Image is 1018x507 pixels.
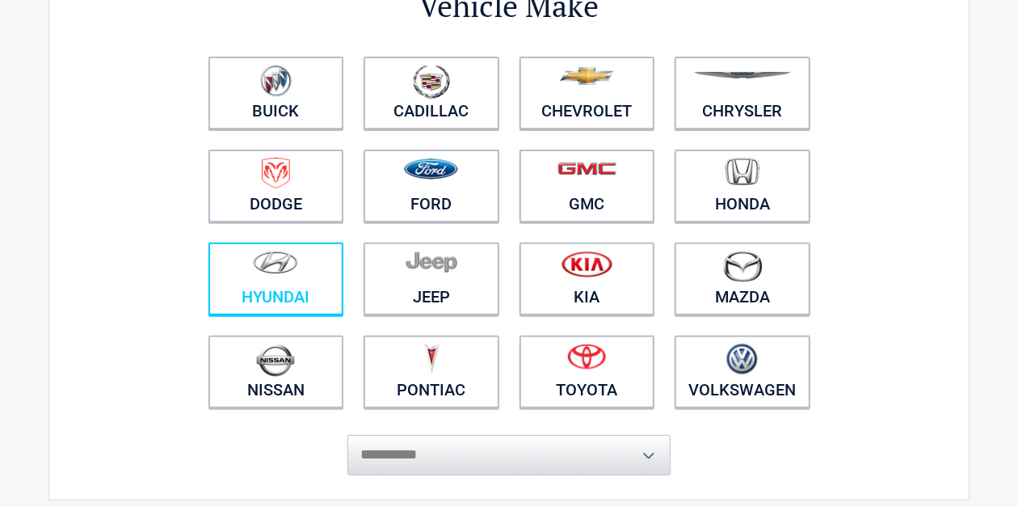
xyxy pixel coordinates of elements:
a: Mazda [675,243,810,315]
a: GMC [520,150,655,222]
img: honda [726,158,759,186]
img: volkswagen [726,344,758,375]
a: Chevrolet [520,57,655,129]
a: Nissan [208,336,344,408]
img: ford [404,158,458,180]
a: Chrysler [675,57,810,129]
a: Ford [364,150,499,222]
img: cadillac [413,65,450,99]
a: Hyundai [208,243,344,315]
a: Toyota [520,336,655,408]
img: chrysler [693,72,792,79]
img: gmc [557,162,616,175]
a: Jeep [364,243,499,315]
img: chevrolet [560,67,614,85]
a: Dodge [208,150,344,222]
img: kia [562,251,612,277]
a: Volkswagen [675,336,810,408]
a: Buick [208,57,344,129]
img: hyundai [253,251,298,274]
img: buick [260,65,292,97]
img: jeep [406,251,457,273]
a: Cadillac [364,57,499,129]
img: pontiac [423,344,440,374]
img: dodge [262,158,290,189]
img: toyota [567,344,606,370]
img: mazda [722,251,763,282]
a: Pontiac [364,336,499,408]
img: nissan [256,344,295,377]
a: Honda [675,150,810,222]
a: Kia [520,243,655,315]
